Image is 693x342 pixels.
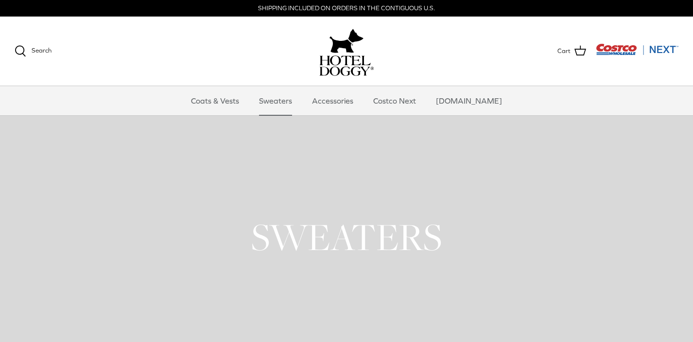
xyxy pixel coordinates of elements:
span: Cart [557,46,571,56]
img: hoteldoggycom [319,55,374,76]
img: hoteldoggy.com [329,26,364,55]
a: Search [15,45,52,57]
a: hoteldoggy.com hoteldoggycom [319,26,374,76]
a: [DOMAIN_NAME] [427,86,511,115]
h1: SWEATERS [15,213,678,261]
a: Visit Costco Next [596,50,678,57]
a: Coats & Vests [182,86,248,115]
a: Cart [557,45,586,57]
a: Sweaters [250,86,301,115]
img: Costco Next [596,43,678,55]
span: Search [32,47,52,54]
a: Costco Next [364,86,425,115]
a: Accessories [303,86,362,115]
